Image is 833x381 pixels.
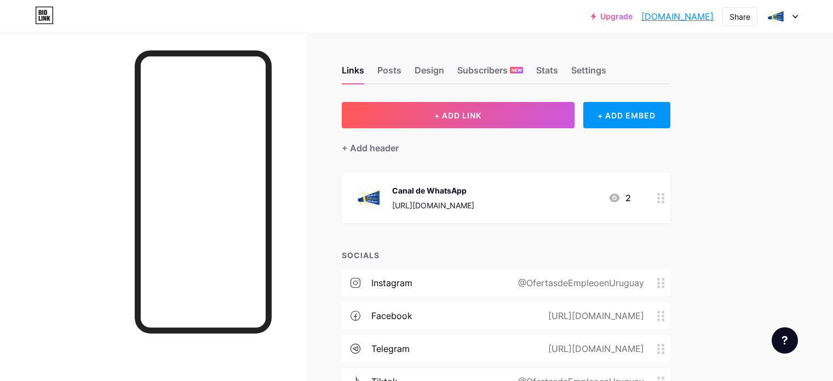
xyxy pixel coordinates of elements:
div: [URL][DOMAIN_NAME] [531,309,657,322]
img: Canal de WhatsApp [355,184,383,212]
div: [URL][DOMAIN_NAME] [531,342,657,355]
div: instagram [371,276,412,289]
div: Stats [536,64,558,83]
div: Settings [571,64,606,83]
span: NEW [512,67,522,73]
div: telegram [371,342,410,355]
button: + ADD LINK [342,102,575,128]
div: + ADD EMBED [583,102,670,128]
a: [DOMAIN_NAME] [641,10,714,23]
div: Share [729,11,750,22]
div: SOCIALS [342,249,670,261]
div: Subscribers [457,64,523,83]
div: @OfertasdeEmpleoenUruguay [501,276,657,289]
div: Canal de WhatsApp [392,185,474,196]
div: 2 [608,191,631,204]
div: [URL][DOMAIN_NAME] [392,200,474,211]
div: Links [342,64,364,83]
img: Ofertas de Empleo en Uruguay [766,6,786,27]
div: + Add header [342,141,399,155]
span: + ADD LINK [434,111,481,120]
a: Upgrade [591,12,633,21]
div: Posts [377,64,401,83]
div: facebook [371,309,412,322]
div: Design [415,64,444,83]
